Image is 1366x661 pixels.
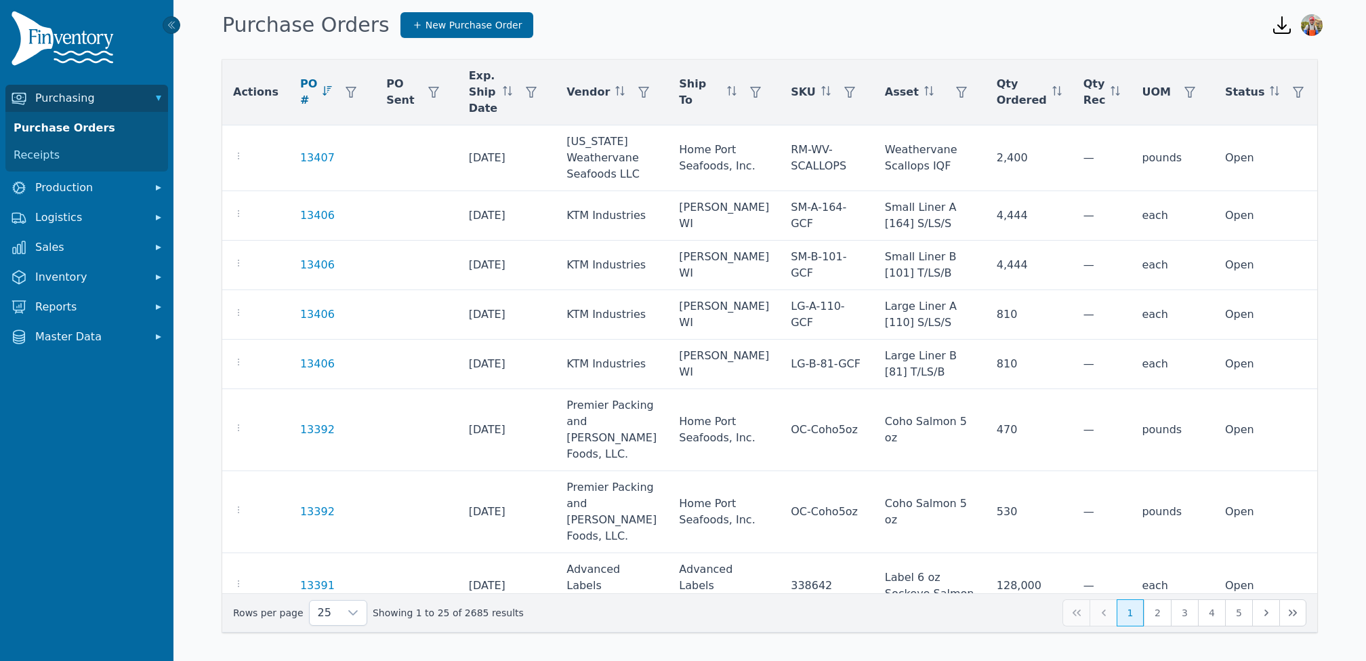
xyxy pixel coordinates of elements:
[566,84,610,100] span: Vendor
[1073,553,1132,619] td: —
[5,174,168,201] button: Production
[310,601,339,625] span: Rows per page
[874,389,986,471] td: Coho Salmon 5 oz
[780,471,874,553] td: OC-Coho5oz
[35,329,144,345] span: Master Data
[233,84,278,100] span: Actions
[458,191,556,241] td: [DATE]
[1073,340,1132,389] td: —
[874,553,986,619] td: Label 6 oz Sockeye Salmon
[780,191,874,241] td: SM-A-164-GCF
[1214,125,1323,191] td: Open
[1301,14,1323,36] img: Sera Wheeler
[556,125,668,191] td: [US_STATE] Weathervane Seafoods LLC
[386,76,414,108] span: PO Sent
[300,356,335,372] a: 13406
[300,150,335,166] a: 13407
[300,207,335,224] a: 13406
[5,264,168,291] button: Inventory
[1131,125,1214,191] td: pounds
[679,76,722,108] span: Ship To
[885,84,919,100] span: Asset
[1214,290,1323,340] td: Open
[874,191,986,241] td: Small Liner A [164] S/LS/S
[1073,290,1132,340] td: —
[556,290,668,340] td: KTM Industries
[1142,84,1171,100] span: UOM
[1214,340,1323,389] td: Open
[1144,599,1171,626] button: Page 2
[1073,191,1132,241] td: —
[400,12,534,38] a: New Purchase Order
[780,340,874,389] td: LG-B-81-GCF
[556,389,668,471] td: Premier Packing and [PERSON_NAME] Foods, LLC.
[1083,76,1106,108] span: Qty Rec
[1214,553,1323,619] td: Open
[35,90,144,106] span: Purchasing
[986,340,1073,389] td: 810
[458,125,556,191] td: [DATE]
[5,204,168,231] button: Logistics
[5,234,168,261] button: Sales
[35,269,144,285] span: Inventory
[1073,471,1132,553] td: —
[874,241,986,290] td: Small Liner B [101] T/LS/B
[780,553,874,619] td: 338642
[780,389,874,471] td: OC-Coho5oz
[458,471,556,553] td: [DATE]
[458,241,556,290] td: [DATE]
[1131,553,1214,619] td: each
[791,84,816,100] span: SKU
[458,553,556,619] td: [DATE]
[668,389,780,471] td: Home Port Seafoods, Inc.
[1214,191,1323,241] td: Open
[300,422,335,438] a: 13392
[1131,389,1214,471] td: pounds
[1198,599,1225,626] button: Page 4
[35,239,144,256] span: Sales
[11,11,119,71] img: Finventory
[35,209,144,226] span: Logistics
[469,68,498,117] span: Exp. Ship Date
[986,471,1073,553] td: 530
[556,191,668,241] td: KTM Industries
[874,340,986,389] td: Large Liner B [81] T/LS/B
[5,323,168,350] button: Master Data
[300,306,335,323] a: 13406
[986,290,1073,340] td: 810
[986,389,1073,471] td: 470
[458,290,556,340] td: [DATE]
[556,471,668,553] td: Premier Packing and [PERSON_NAME] Foods, LLC.
[1073,125,1132,191] td: —
[1073,389,1132,471] td: —
[780,290,874,340] td: LG-A-110-GCF
[1131,471,1214,553] td: pounds
[1214,389,1323,471] td: Open
[458,340,556,389] td: [DATE]
[1117,599,1144,626] button: Page 1
[300,257,335,273] a: 13406
[986,241,1073,290] td: 4,444
[1171,599,1198,626] button: Page 3
[1131,340,1214,389] td: each
[668,125,780,191] td: Home Port Seafoods, Inc.
[300,578,335,594] a: 13391
[780,125,874,191] td: RM-WV-SCALLOPS
[986,553,1073,619] td: 128,000
[556,340,668,389] td: KTM Industries
[300,504,335,520] a: 13392
[668,471,780,553] td: Home Port Seafoods, Inc.
[874,125,986,191] td: Weathervane Scallops IQF
[426,18,522,32] span: New Purchase Order
[1214,471,1323,553] td: Open
[668,241,780,290] td: [PERSON_NAME] WI
[1131,290,1214,340] td: each
[668,191,780,241] td: [PERSON_NAME] WI
[986,125,1073,191] td: 2,400
[8,142,165,169] a: Receipts
[997,76,1047,108] span: Qty Ordered
[556,241,668,290] td: KTM Industries
[5,85,168,112] button: Purchasing
[300,76,317,108] span: PO #
[373,606,524,620] span: Showing 1 to 25 of 2685 results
